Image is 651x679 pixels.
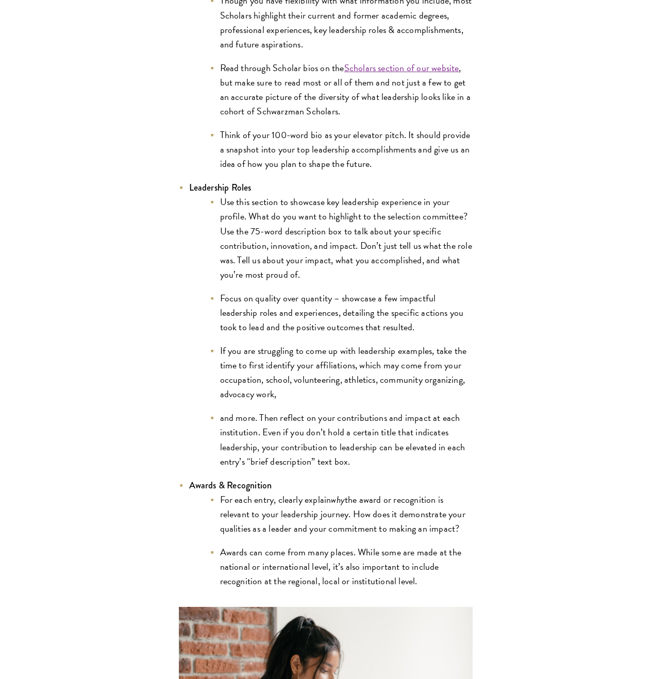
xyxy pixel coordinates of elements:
li: Think of your 100-word bio as your elevator pitch. It should provide a snapshot into your top lea... [210,128,473,171]
li: Use this section to showcase key leadership experience in your profile. What do you want to highl... [210,195,473,281]
em: why [331,493,345,506]
li: Focus on quality over quantity – showcase a few impactful leadership roles and experiences, detai... [210,291,473,334]
a: Scholars section of our website [344,61,459,75]
li: and more. Then reflect on your contributions and impact at each institution. Even if you don’t ho... [210,411,473,468]
strong: Leadership Roles [189,181,252,194]
li: Awards can come from many places. While some are made at the national or international level, it’... [210,545,473,588]
li: If you are struggling to come up with leadership examples, take the time to first identify your a... [210,344,473,401]
strong: Awards & Recognition [189,479,272,492]
li: Read through Scholar bios on the , but make sure to read most or all of them and not just a few t... [210,61,473,118]
li: For each entry, clearly explain the award or recognition is relevant to your leadership journey. ... [210,493,473,536]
